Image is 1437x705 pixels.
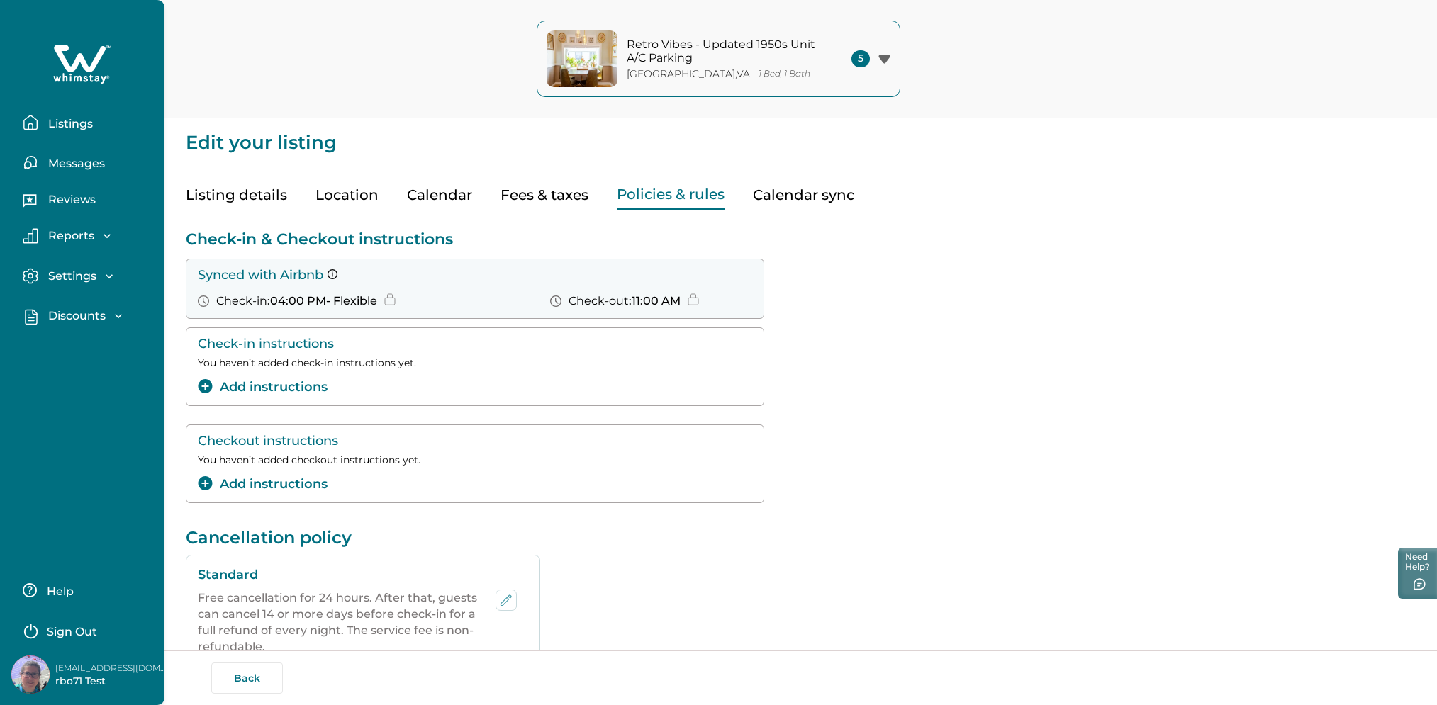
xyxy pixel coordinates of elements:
[496,590,517,611] button: edit-policy
[216,294,377,308] p: Check-in
[44,157,105,171] p: Messages
[211,662,283,694] button: Back
[23,616,148,644] button: Sign Out
[198,337,752,351] p: Check-in instructions
[23,268,153,284] button: Settings
[537,21,900,97] button: property-coverRetro Vibes - Updated 1950s Unit A/C Parking[GEOGRAPHIC_DATA],VA1 Bed, 1 Bath5
[23,108,153,137] button: Listings
[55,675,169,689] p: rbo71 Test
[753,181,854,210] button: Calendar sync
[198,567,528,582] p: Standard
[198,454,752,466] p: You haven’t added checkout instructions yet.
[44,193,96,207] p: Reviews
[198,357,752,369] p: You haven’t added check-in instructions yet.
[186,181,287,210] button: Listing details
[47,625,97,639] p: Sign Out
[851,50,870,67] span: 5
[198,590,484,655] p: Free cancellation for 24 hours. After that, guests can cancel 14 or more days before check-in for...
[547,30,617,87] img: property-cover
[44,269,96,283] p: Settings
[629,294,681,308] span: : 11:00 AM
[198,475,328,494] button: add-instructions
[198,434,752,449] p: Checkout instructions
[186,118,1416,152] p: Edit your listing
[44,229,94,243] p: Reports
[315,181,379,210] button: Location
[186,230,1416,249] p: Check-in & Checkout instructions
[23,148,153,176] button: Messages
[23,228,153,244] button: Reports
[23,188,153,216] button: Reviews
[627,68,750,80] p: [GEOGRAPHIC_DATA] , VA
[759,69,810,79] p: 1 Bed, 1 Bath
[11,655,50,694] img: Whimstay Host
[267,294,377,308] span: : 04:00 PM - Flexible
[44,309,106,323] p: Discounts
[569,294,681,308] p: Check-out
[198,378,328,397] button: add-instructions
[43,585,74,599] p: Help
[44,117,93,131] p: Listings
[186,527,1416,548] p: Cancellation policy
[198,268,755,283] p: Synced with Airbnb
[617,181,725,210] button: Policies & rules
[407,181,472,210] button: Calendar
[627,38,818,65] p: Retro Vibes - Updated 1950s Unit A/C Parking
[23,308,153,325] button: Discounts
[23,576,148,604] button: Help
[55,661,169,675] p: [EMAIL_ADDRESS][DOMAIN_NAME]
[501,181,588,210] button: Fees & taxes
